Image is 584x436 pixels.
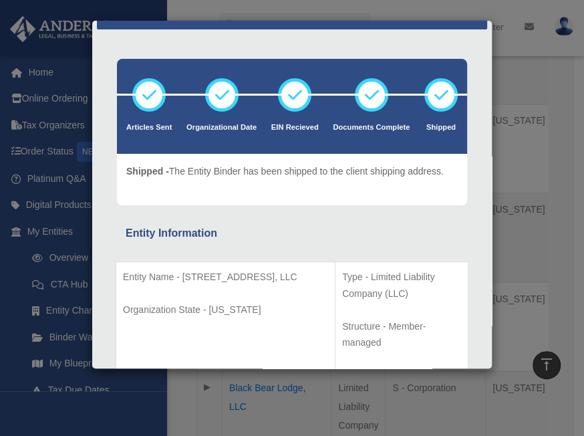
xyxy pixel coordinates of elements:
[126,163,444,180] p: The Entity Binder has been shipped to the client shipping address.
[342,367,461,400] p: Organizational Date - [DATE]
[342,269,461,302] p: Type - Limited Liability Company (LLC)
[126,224,458,243] div: Entity Information
[333,121,410,134] p: Documents Complete
[271,121,319,134] p: EIN Recieved
[126,166,169,177] span: Shipped -
[342,318,461,351] p: Structure - Member-managed
[424,121,458,134] p: Shipped
[123,302,328,318] p: Organization State - [US_STATE]
[123,269,328,286] p: Entity Name - [STREET_ADDRESS], LLC
[126,121,172,134] p: Articles Sent
[186,121,257,134] p: Organizational Date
